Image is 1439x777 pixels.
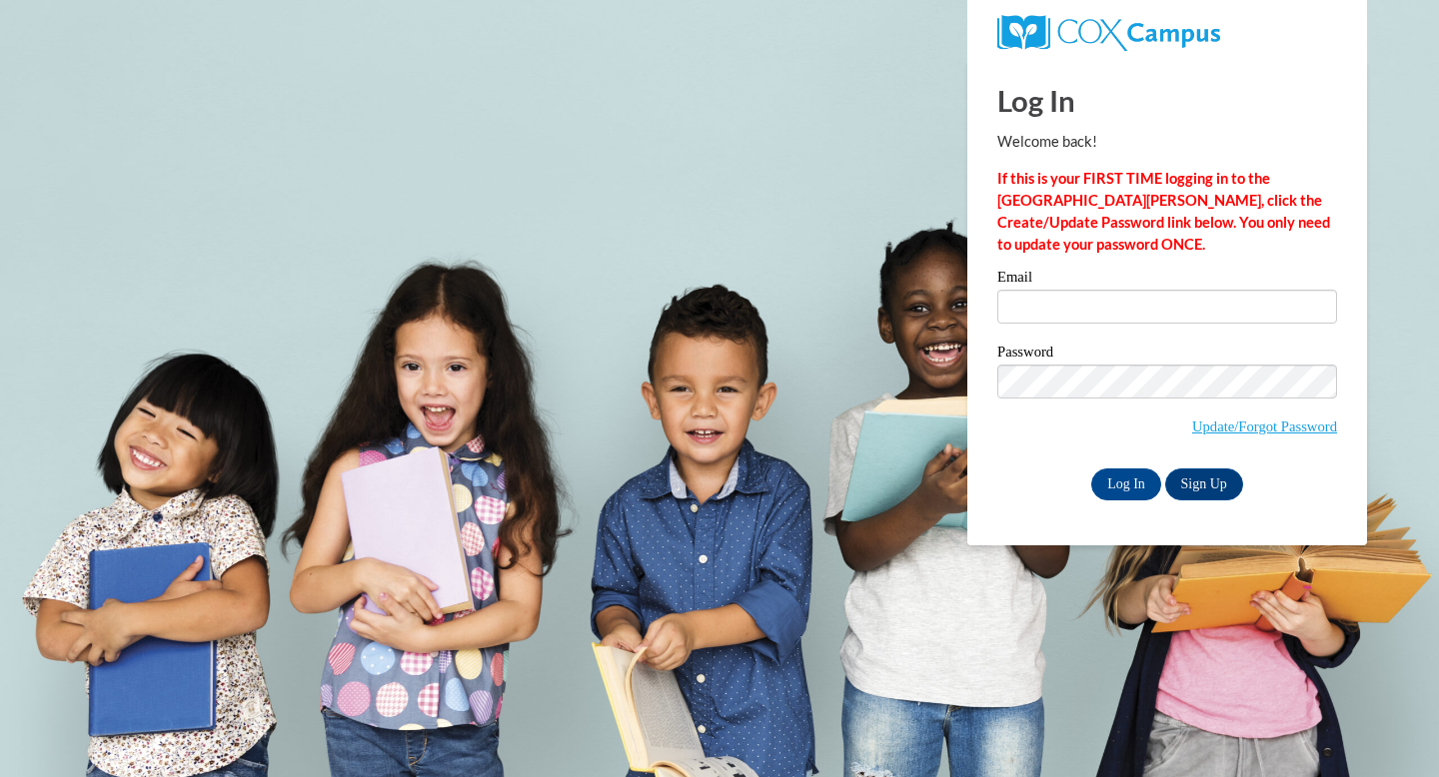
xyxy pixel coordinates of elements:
[997,23,1220,40] a: COX Campus
[997,131,1337,153] p: Welcome back!
[997,80,1337,121] h1: Log In
[997,170,1330,253] strong: If this is your FIRST TIME logging in to the [GEOGRAPHIC_DATA][PERSON_NAME], click the Create/Upd...
[1192,418,1337,434] a: Update/Forgot Password
[997,345,1337,365] label: Password
[997,270,1337,290] label: Email
[1091,468,1161,500] input: Log In
[997,15,1220,51] img: COX Campus
[1165,468,1243,500] a: Sign Up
